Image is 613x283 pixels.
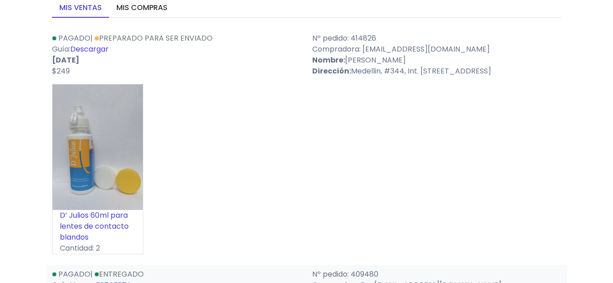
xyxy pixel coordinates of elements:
a: Entregado [94,269,144,279]
p: [PERSON_NAME] [312,55,561,66]
p: Nº pedido: 409480 [312,269,561,280]
span: Pagado [58,33,90,43]
a: Preparado para ser enviado [94,33,213,43]
p: Nº pedido: 414826 [312,33,561,44]
strong: Nombre: [312,55,345,65]
span: $249 [52,66,70,76]
p: [DATE] [52,55,301,66]
span: Pagado [58,269,90,279]
p: Cantidad: 2 [52,243,143,254]
strong: Dirección: [312,66,351,76]
a: Descargar [70,44,109,54]
img: small_1665600676632.jpeg [52,84,143,210]
p: Medellin, #344, Int. [STREET_ADDRESS] [312,66,561,77]
a: D’ Julios 60ml para lentes de contacto blandos [60,210,129,242]
p: Compradora: [EMAIL_ADDRESS][DOMAIN_NAME] [312,44,561,55]
div: | Guía: [47,33,307,77]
